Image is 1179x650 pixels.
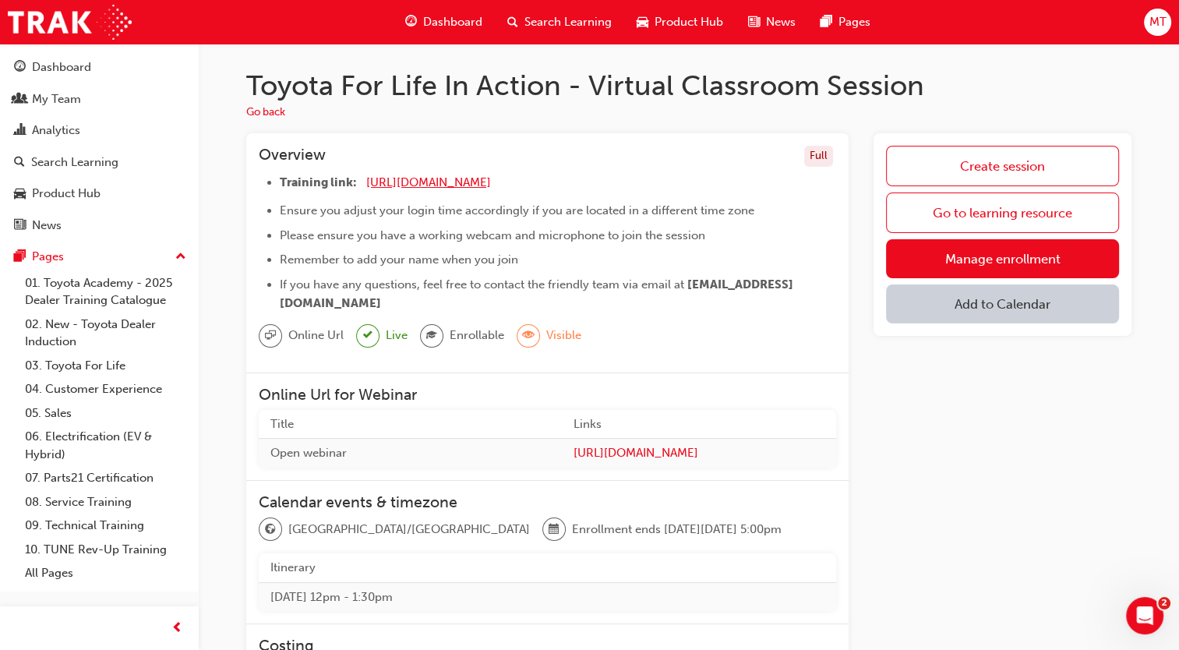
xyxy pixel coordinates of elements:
[1126,597,1163,634] iframe: Intercom live chat
[523,326,534,346] span: eye-icon
[171,619,183,638] span: prev-icon
[655,13,723,31] span: Product Hub
[19,271,192,313] a: 01. Toyota Academy - 2025 Dealer Training Catalogue
[280,175,357,189] span: Training link:
[6,116,192,145] a: Analytics
[393,6,495,38] a: guage-iconDashboard
[821,12,832,32] span: pages-icon
[363,326,372,345] span: tick-icon
[637,12,648,32] span: car-icon
[495,6,624,38] a: search-iconSearch Learning
[6,179,192,208] a: Product Hub
[265,326,276,346] span: sessionType_ONLINE_URL-icon
[280,277,684,291] span: If you have any questions, feel free to contact the friendly team via email at
[549,520,559,540] span: calendar-icon
[288,327,344,344] span: Online Url
[14,156,25,170] span: search-icon
[14,93,26,107] span: people-icon
[886,146,1119,186] a: Create session
[14,124,26,138] span: chart-icon
[886,239,1119,278] a: Manage enrollment
[6,242,192,271] button: Pages
[19,466,192,490] a: 07. Parts21 Certification
[32,217,62,235] div: News
[6,50,192,242] button: DashboardMy TeamAnalyticsSearch LearningProduct HubNews
[288,521,530,539] span: [GEOGRAPHIC_DATA]/[GEOGRAPHIC_DATA]
[1144,9,1171,36] button: MT
[19,354,192,378] a: 03. Toyota For Life
[259,386,836,404] h3: Online Url for Webinar
[19,401,192,426] a: 05. Sales
[838,13,870,31] span: Pages
[6,148,192,177] a: Search Learning
[246,104,285,122] button: Go back
[736,6,808,38] a: news-iconNews
[14,61,26,75] span: guage-icon
[562,410,836,439] th: Links
[6,53,192,82] a: Dashboard
[546,327,581,344] span: Visible
[32,58,91,76] div: Dashboard
[405,12,417,32] span: guage-icon
[748,12,760,32] span: news-icon
[886,284,1119,323] button: Add to Calendar
[19,561,192,585] a: All Pages
[19,514,192,538] a: 09. Technical Training
[808,6,883,38] a: pages-iconPages
[31,154,118,171] div: Search Learning
[14,219,26,233] span: news-icon
[280,277,793,310] span: [EMAIL_ADDRESS][DOMAIN_NAME]
[624,6,736,38] a: car-iconProduct Hub
[280,253,518,267] span: Remember to add your name when you join
[280,203,754,217] span: Ensure you adjust your login time accordingly if you are located in a different time zone
[19,538,192,562] a: 10. TUNE Rev-Up Training
[259,410,562,439] th: Title
[280,228,705,242] span: Please ensure you have a working webcam and microphone to join the session
[14,250,26,264] span: pages-icon
[259,493,836,511] h3: Calendar events & timezone
[19,377,192,401] a: 04. Customer Experience
[259,553,836,582] th: Itinerary
[259,146,326,167] h3: Overview
[32,248,64,266] div: Pages
[6,85,192,114] a: My Team
[426,326,437,346] span: graduationCap-icon
[6,211,192,240] a: News
[265,520,276,540] span: globe-icon
[524,13,612,31] span: Search Learning
[507,12,518,32] span: search-icon
[804,146,833,167] div: Full
[366,175,491,189] a: [URL][DOMAIN_NAME]
[32,185,101,203] div: Product Hub
[246,69,1131,103] h1: Toyota For Life In Action - Virtual Classroom Session
[766,13,796,31] span: News
[19,425,192,466] a: 06. Electrification (EV & Hybrid)
[1158,597,1170,609] span: 2
[1149,13,1166,31] span: MT
[450,327,504,344] span: Enrollable
[259,582,836,611] td: [DATE] 12pm - 1:30pm
[8,5,132,40] img: Trak
[32,90,81,108] div: My Team
[572,521,782,539] span: Enrollment ends [DATE][DATE] 5:00pm
[386,327,408,344] span: Live
[574,444,824,462] a: [URL][DOMAIN_NAME]
[14,187,26,201] span: car-icon
[175,247,186,267] span: up-icon
[19,490,192,514] a: 08. Service Training
[270,446,347,460] span: Open webinar
[886,193,1119,233] a: Go to learning resource
[423,13,482,31] span: Dashboard
[19,313,192,354] a: 02. New - Toyota Dealer Induction
[32,122,80,140] div: Analytics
